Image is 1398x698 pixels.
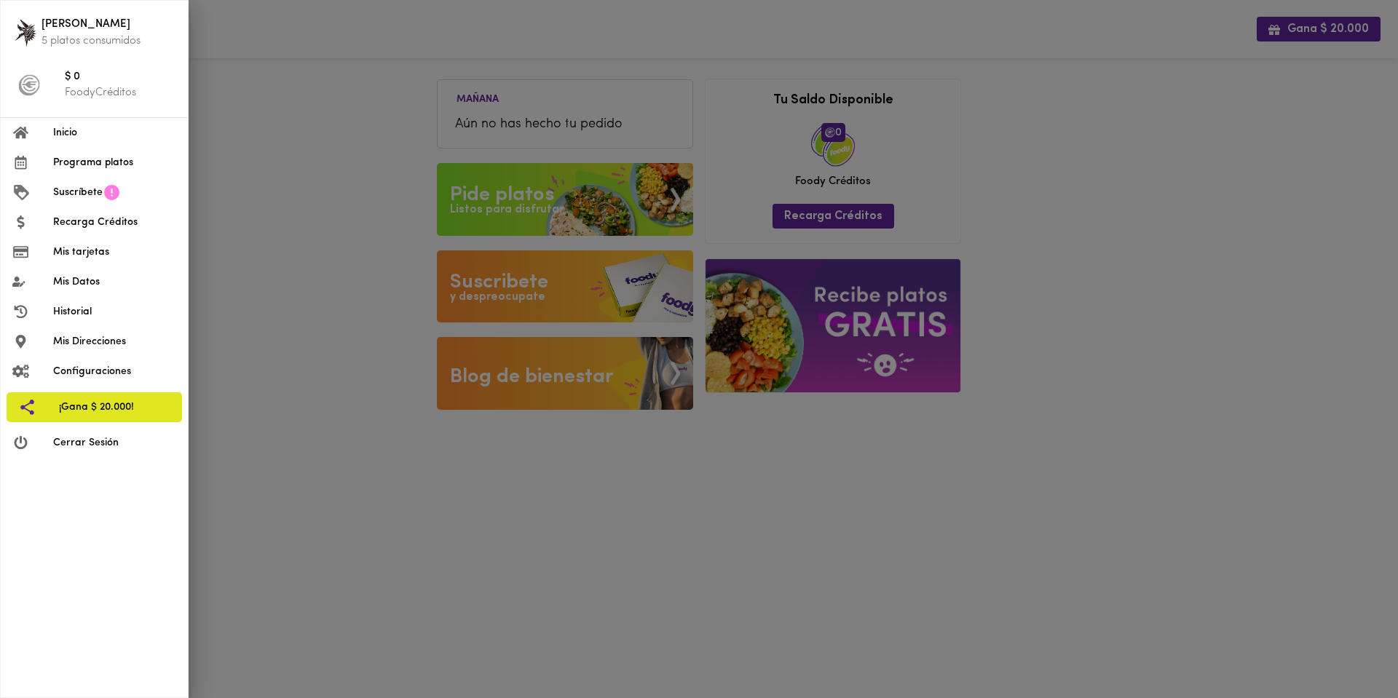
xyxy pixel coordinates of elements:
span: $ 0 [65,69,176,86]
span: Configuraciones [53,364,176,379]
span: Programa platos [53,155,176,170]
span: Mis Datos [53,274,176,290]
span: ¡Gana $ 20.000! [59,400,170,415]
span: Suscríbete [53,185,103,200]
p: FoodyCréditos [65,85,176,100]
span: [PERSON_NAME] [42,17,176,33]
span: Mis Direcciones [53,334,176,349]
span: Mis tarjetas [53,245,176,260]
span: Inicio [53,125,176,140]
p: 5 platos consumidos [42,33,176,49]
img: foody-creditos-black.png [18,74,40,96]
span: Recarga Créditos [53,215,176,230]
iframe: Messagebird Livechat Widget [1314,614,1383,683]
span: Historial [53,304,176,320]
span: Cerrar Sesión [53,435,176,451]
